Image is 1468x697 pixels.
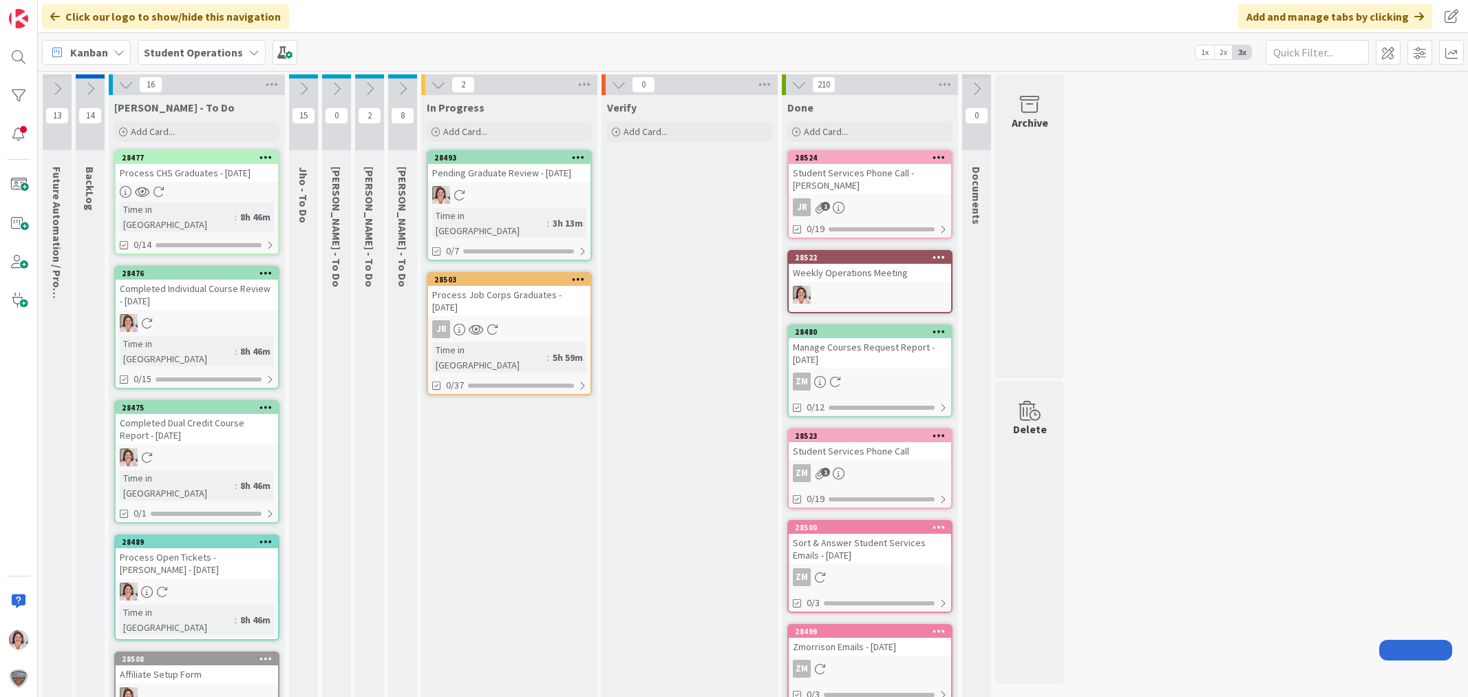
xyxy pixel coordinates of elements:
div: EW [116,583,278,601]
span: 0/14 [134,238,151,252]
div: Manage Courses Request Report - [DATE] [789,338,951,368]
div: Time in [GEOGRAPHIC_DATA] [120,470,235,501]
a: 28489Process Open Tickets - [PERSON_NAME] - [DATE]EWTime in [GEOGRAPHIC_DATA]:8h 46m [114,534,279,641]
div: EW [428,186,591,204]
div: ZM [789,660,951,678]
span: : [235,478,237,493]
a: 28524Student Services Phone Call - [PERSON_NAME]JR0/19 [787,150,953,239]
div: 28493 [428,152,591,164]
div: 28499 [795,627,951,636]
a: 28500Sort & Answer Student Services Emails - [DATE]ZM0/3 [787,520,953,613]
img: EW [120,583,138,601]
div: ZM [789,568,951,586]
span: Future Automation / Process Building [50,167,64,354]
div: 28499 [789,625,951,638]
div: 28475 [122,403,278,413]
div: 28523 [789,430,951,442]
div: 28477 [116,152,278,164]
span: Amanda - To Do [396,167,409,287]
img: EW [432,186,450,204]
span: 1 [821,202,830,211]
div: Time in [GEOGRAPHIC_DATA] [432,342,547,373]
div: JR [428,320,591,338]
div: Time in [GEOGRAPHIC_DATA] [432,208,547,238]
div: 28477 [122,153,278,163]
div: Sort & Answer Student Services Emails - [DATE] [789,534,951,564]
span: 2 [358,107,381,124]
a: 28493Pending Graduate Review - [DATE]EWTime in [GEOGRAPHIC_DATA]:3h 13m0/7 [427,150,592,261]
div: JR [789,198,951,216]
span: Add Card... [443,125,487,138]
img: EW [120,448,138,466]
b: Student Operations [144,45,243,59]
div: 28508 [122,654,278,664]
span: Add Card... [131,125,175,138]
div: 28523 [795,431,951,441]
div: EW [789,286,951,304]
div: 28493Pending Graduate Review - [DATE] [428,152,591,182]
div: ZM [789,373,951,391]
div: 3h 13m [549,216,586,231]
div: 28503 [434,275,591,284]
div: Completed Dual Credit Course Report - [DATE] [116,414,278,444]
span: 0/1 [134,506,147,521]
span: 0 [965,107,988,124]
div: 5h 59m [549,350,586,365]
div: 28475Completed Dual Credit Course Report - [DATE] [116,402,278,444]
span: Eric - To Do [363,167,376,287]
div: ZM [793,373,811,391]
div: Add and manage tabs by clicking [1238,4,1432,29]
div: 28476Completed Individual Course Review - [DATE] [116,267,278,310]
div: 28489Process Open Tickets - [PERSON_NAME] - [DATE] [116,536,278,579]
div: 28522 [789,251,951,264]
div: 28522 [795,253,951,262]
span: 0/12 [807,400,825,415]
span: 2 [451,76,475,93]
span: Zaida - To Do [330,167,343,287]
span: : [547,350,549,365]
div: Click our logo to show/hide this navigation [42,4,289,29]
span: 1x [1195,45,1214,59]
div: 28503Process Job Corps Graduates - [DATE] [428,273,591,316]
span: 0 [325,107,348,124]
div: 28500 [795,523,951,532]
span: : [235,209,237,225]
span: 13 [45,107,69,124]
div: 28489 [122,537,278,547]
div: 28480Manage Courses Request Report - [DATE] [789,326,951,368]
div: JR [432,320,450,338]
span: 2x [1214,45,1233,59]
span: Verify [607,101,637,114]
div: Process Job Corps Graduates - [DATE] [428,286,591,316]
div: Affiliate Setup Form [116,665,278,683]
div: Time in [GEOGRAPHIC_DATA] [120,336,235,366]
img: EW [9,630,28,649]
img: avatar [9,669,28,688]
input: Quick Filter... [1266,40,1369,65]
img: EW [793,286,811,304]
div: 28480 [789,326,951,338]
span: 0/37 [446,378,464,393]
span: 0/15 [134,372,151,386]
div: EW [116,448,278,466]
div: 8h 46m [237,209,274,225]
div: ZM [789,464,951,482]
span: 0/3 [807,596,820,610]
div: ZM [793,568,811,586]
a: 28475Completed Dual Credit Course Report - [DATE]EWTime in [GEOGRAPHIC_DATA]:8h 46m0/1 [114,400,279,523]
span: : [235,344,237,359]
span: 8 [391,107,414,124]
span: : [235,612,237,627]
div: 28477Process CHS Graduates - [DATE] [116,152,278,182]
div: ZM [793,464,811,482]
div: 28480 [795,327,951,337]
div: 28524 [795,153,951,163]
div: 28489 [116,536,278,548]
div: Archive [1012,114,1048,131]
span: 14 [78,107,102,124]
div: 28524 [789,152,951,164]
a: 28503Process Job Corps Graduates - [DATE]JRTime in [GEOGRAPHIC_DATA]:5h 59m0/37 [427,272,592,395]
div: Student Services Phone Call - [PERSON_NAME] [789,164,951,194]
span: 1 [821,468,830,477]
span: 0/19 [807,492,825,506]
